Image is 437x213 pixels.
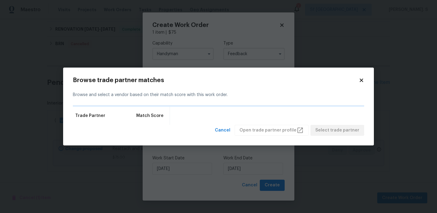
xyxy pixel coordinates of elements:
[212,125,233,136] button: Cancel
[75,113,105,119] span: Trade Partner
[215,127,230,134] span: Cancel
[73,77,359,83] h2: Browse trade partner matches
[136,113,164,119] span: Match Score
[73,85,364,105] div: Browse and select a vendor based on their match score with this work order.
